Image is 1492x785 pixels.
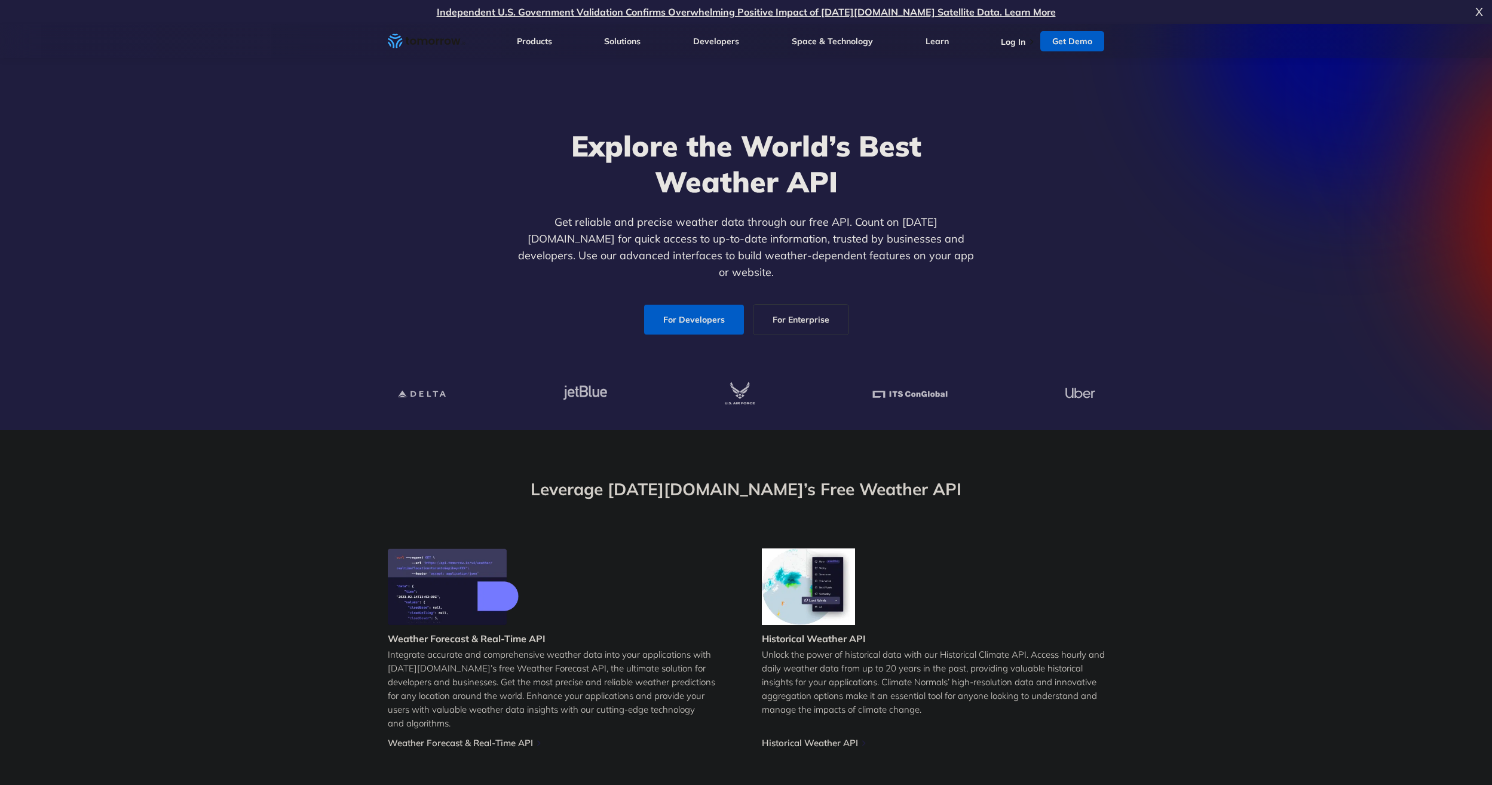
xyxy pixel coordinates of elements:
[517,36,552,47] a: Products
[762,648,1105,716] p: Unlock the power of historical data with our Historical Climate API. Access hourly and daily weat...
[762,632,866,645] h3: Historical Weather API
[1040,31,1104,51] a: Get Demo
[388,32,465,50] a: Home link
[388,737,533,749] a: Weather Forecast & Real-Time API
[388,478,1105,501] h2: Leverage [DATE][DOMAIN_NAME]’s Free Weather API
[604,36,641,47] a: Solutions
[644,305,744,335] a: For Developers
[516,128,977,200] h1: Explore the World’s Best Weather API
[388,632,546,645] h3: Weather Forecast & Real-Time API
[753,305,848,335] a: For Enterprise
[693,36,739,47] a: Developers
[388,648,731,730] p: Integrate accurate and comprehensive weather data into your applications with [DATE][DOMAIN_NAME]...
[437,6,1056,18] a: Independent U.S. Government Validation Confirms Overwhelming Positive Impact of [DATE][DOMAIN_NAM...
[516,214,977,281] p: Get reliable and precise weather data through our free API. Count on [DATE][DOMAIN_NAME] for quic...
[926,36,949,47] a: Learn
[792,36,873,47] a: Space & Technology
[1001,36,1025,47] a: Log In
[762,737,858,749] a: Historical Weather API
